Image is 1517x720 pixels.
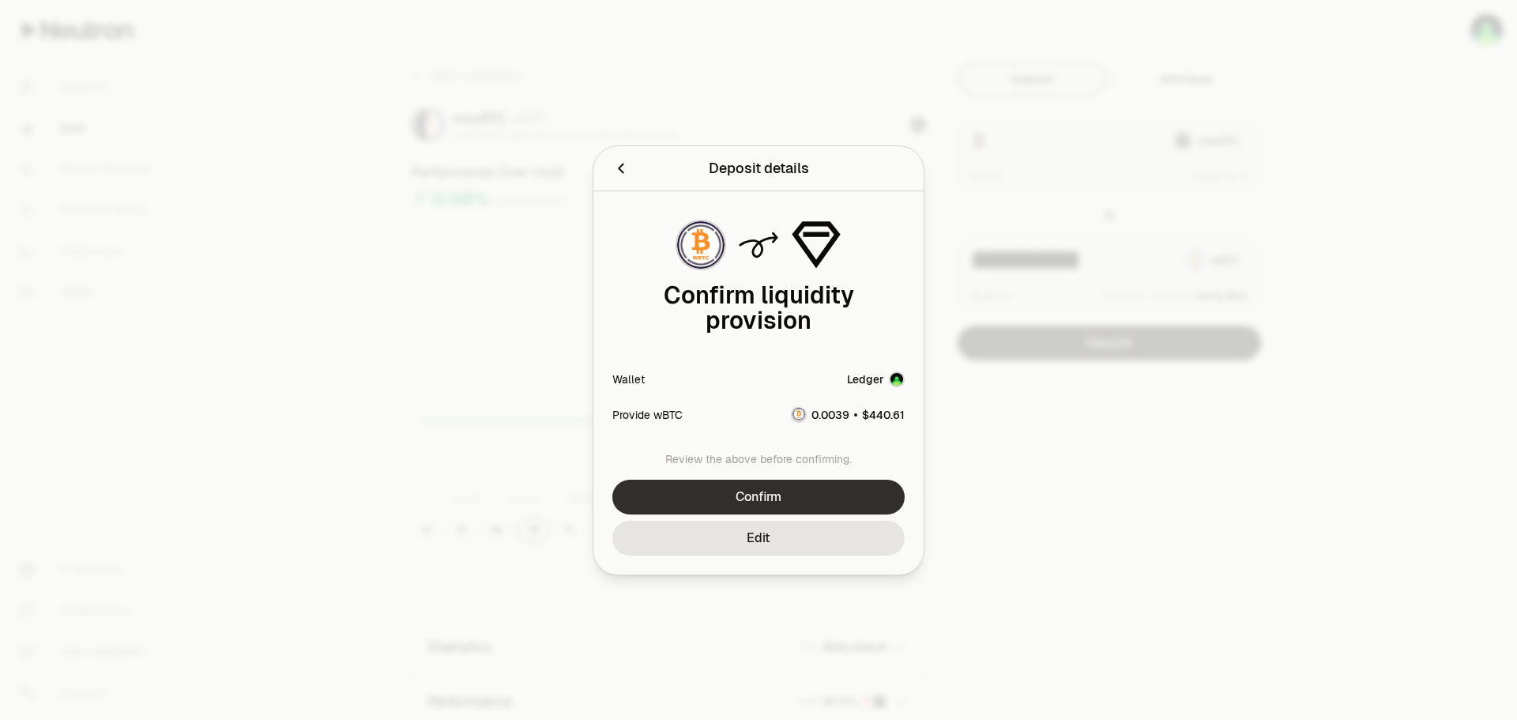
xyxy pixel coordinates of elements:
[612,371,645,387] div: Wallet
[612,451,905,467] div: Review the above before confirming.
[612,283,905,334] div: Confirm liquidity provision
[792,408,805,420] img: wBTC Logo
[677,221,725,269] img: wBTC Logo
[847,371,905,387] button: LedgerAccount Image
[847,371,884,387] div: Ledger
[612,157,630,179] button: Back
[612,480,905,515] button: Confirm
[709,157,809,179] div: Deposit details
[612,521,905,556] button: Edit
[890,373,903,386] img: Account Image
[612,406,683,422] div: Provide wBTC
